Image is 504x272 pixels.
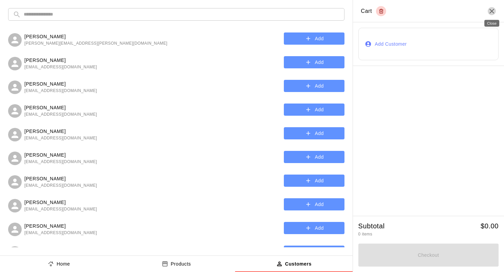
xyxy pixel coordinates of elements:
[488,7,496,15] button: Close
[361,6,386,16] div: Cart
[24,40,167,47] span: [PERSON_NAME][EMAIL_ADDRESS][PERSON_NAME][DOMAIN_NAME]
[358,232,372,236] span: 0 items
[284,32,344,45] button: Add
[24,175,97,182] p: [PERSON_NAME]
[284,198,344,211] button: Add
[285,260,312,268] p: Customers
[24,246,97,253] p: Z Reviewer
[24,81,97,88] p: [PERSON_NAME]
[24,223,97,230] p: [PERSON_NAME]
[284,56,344,69] button: Add
[57,260,70,268] p: Home
[24,206,97,213] span: [EMAIL_ADDRESS][DOMAIN_NAME]
[284,175,344,187] button: Add
[24,128,97,135] p: [PERSON_NAME]
[376,6,386,16] button: Empty cart
[284,151,344,163] button: Add
[24,152,97,159] p: [PERSON_NAME]
[24,135,97,142] span: [EMAIL_ADDRESS][DOMAIN_NAME]
[24,111,97,118] span: [EMAIL_ADDRESS][DOMAIN_NAME]
[171,260,191,268] p: Products
[284,104,344,116] button: Add
[284,246,344,258] button: Add
[358,222,385,231] h5: Subtotal
[24,230,97,236] span: [EMAIL_ADDRESS][DOMAIN_NAME]
[24,104,97,111] p: [PERSON_NAME]
[284,80,344,92] button: Add
[24,182,97,189] span: [EMAIL_ADDRESS][DOMAIN_NAME]
[284,127,344,140] button: Add
[481,222,499,231] h5: $ 0.00
[24,159,97,165] span: [EMAIL_ADDRESS][DOMAIN_NAME]
[24,64,97,71] span: [EMAIL_ADDRESS][DOMAIN_NAME]
[24,57,97,64] p: [PERSON_NAME]
[24,199,97,206] p: [PERSON_NAME]
[24,33,167,40] p: [PERSON_NAME]
[24,88,97,94] span: [EMAIL_ADDRESS][DOMAIN_NAME]
[284,222,344,234] button: Add
[358,28,499,60] button: Add Customer
[484,20,499,27] div: Close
